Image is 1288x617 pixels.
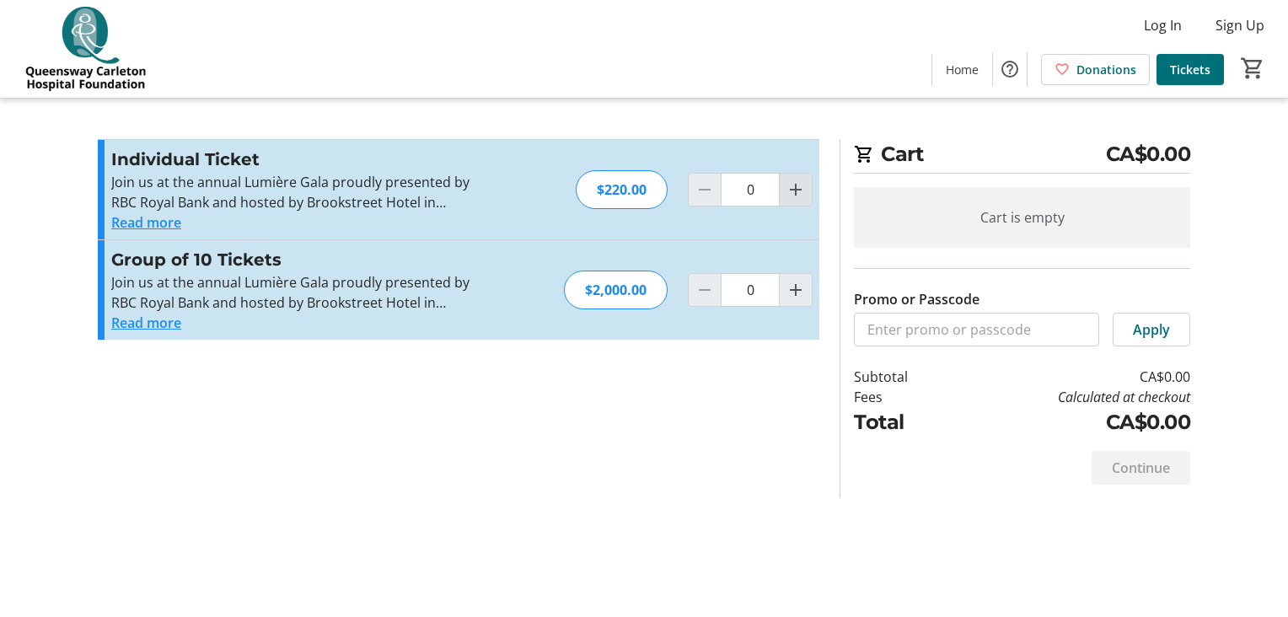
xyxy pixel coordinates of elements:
[952,367,1190,387] td: CA$0.00
[1041,54,1150,85] a: Donations
[111,147,480,172] h3: Individual Ticket
[111,247,480,272] h3: Group of 10 Tickets
[952,387,1190,407] td: Calculated at checkout
[854,367,952,387] td: Subtotal
[854,313,1099,346] input: Enter promo or passcode
[1144,15,1182,35] span: Log In
[854,289,979,309] label: Promo or Passcode
[721,273,780,307] input: Group of 10 Tickets Quantity
[854,387,952,407] td: Fees
[1237,53,1268,83] button: Cart
[780,174,812,206] button: Increment by one
[946,61,979,78] span: Home
[111,272,480,313] p: Join us at the annual Lumière Gala proudly presented by RBC Royal Bank and hosted by Brookstreet ...
[1106,139,1191,169] span: CA$0.00
[932,54,992,85] a: Home
[854,407,952,437] td: Total
[854,187,1190,248] div: Cart is empty
[1076,61,1136,78] span: Donations
[1157,54,1224,85] a: Tickets
[1202,12,1278,39] button: Sign Up
[780,274,812,306] button: Increment by one
[576,170,668,209] div: $220.00
[1130,12,1195,39] button: Log In
[111,212,181,233] button: Read more
[111,172,480,212] p: Join us at the annual Lumière Gala proudly presented by RBC Royal Bank and hosted by Brookstreet ...
[721,173,780,207] input: Individual Ticket Quantity
[1216,15,1264,35] span: Sign Up
[1113,313,1190,346] button: Apply
[952,407,1190,437] td: CA$0.00
[111,313,181,333] button: Read more
[1133,319,1170,340] span: Apply
[854,139,1190,174] h2: Cart
[564,271,668,309] div: $2,000.00
[993,52,1027,86] button: Help
[10,7,160,91] img: QCH Foundation's Logo
[1170,61,1210,78] span: Tickets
